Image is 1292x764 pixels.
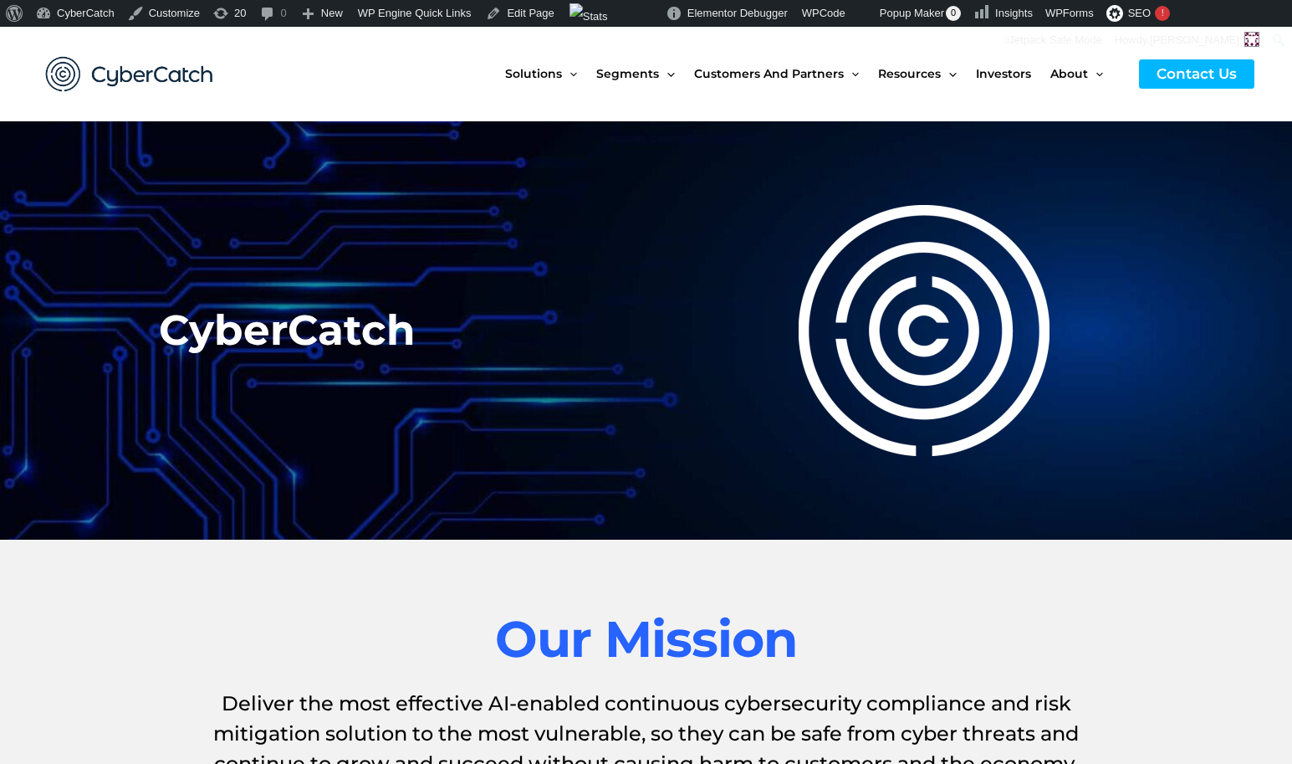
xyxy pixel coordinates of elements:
[941,38,956,109] span: Menu Toggle
[505,38,1122,109] nav: Site Navigation: New Main Menu
[659,38,674,109] span: Menu Toggle
[1005,33,1102,46] span: Jetpack Safe Mode
[29,39,230,109] img: CyberCatch
[505,38,562,109] span: Solutions
[1088,38,1103,109] span: Menu Toggle
[976,38,1031,109] span: Investors
[178,607,1115,672] h2: Our Mission
[1128,7,1151,19] span: SEO
[1155,6,1170,21] div: !
[844,38,859,109] span: Menu Toggle
[596,38,659,109] span: Segments
[1150,33,1239,46] span: [PERSON_NAME]
[878,38,941,109] span: Resources
[1139,59,1254,89] a: Contact Us
[562,38,577,109] span: Menu Toggle
[976,38,1050,109] a: Investors
[946,6,961,21] span: 0
[569,3,608,30] img: Views over 48 hours. Click for more Jetpack Stats.
[1109,27,1266,54] a: Howdy,
[159,310,427,351] h2: CyberCatch
[1050,38,1088,109] span: About
[694,38,844,109] span: Customers and Partners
